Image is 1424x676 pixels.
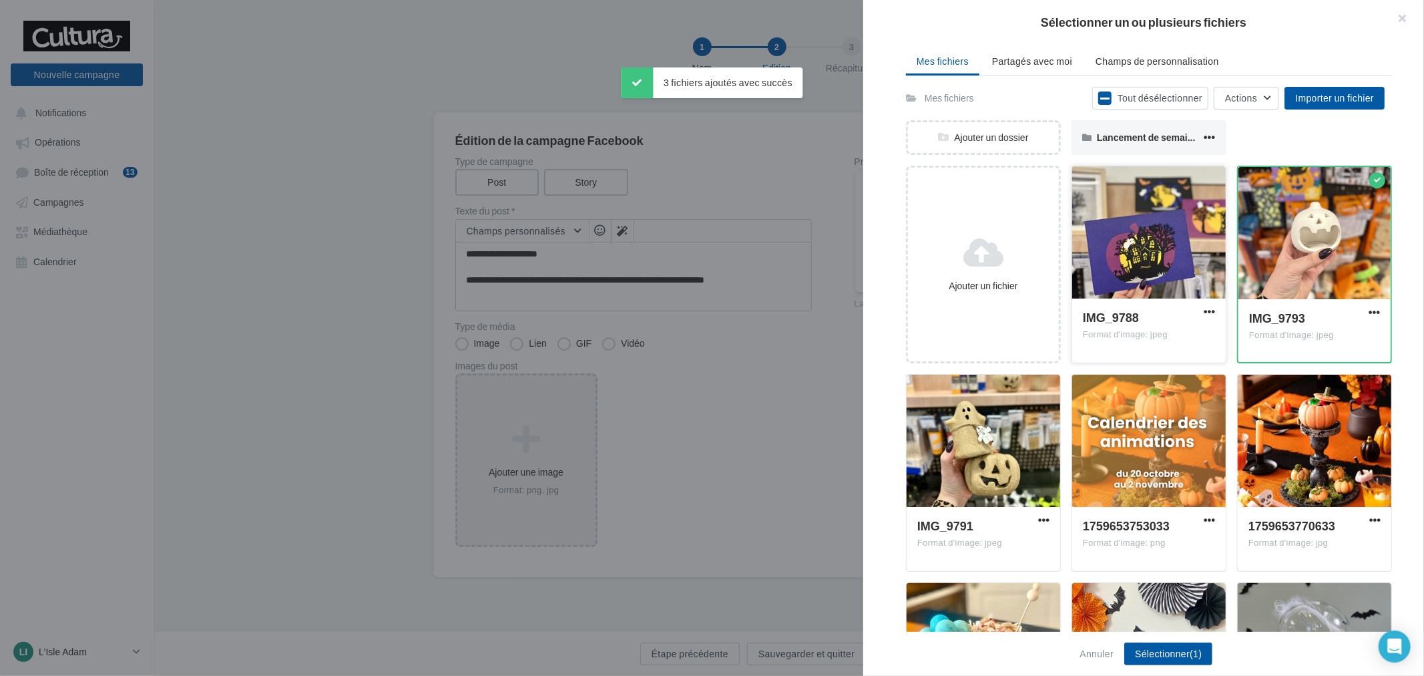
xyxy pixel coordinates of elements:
button: Tout désélectionner [1092,87,1208,110]
div: Ajouter un dossier [908,131,1059,144]
button: Importer un fichier [1284,87,1385,110]
div: Format d'image: jpeg [917,537,1049,549]
button: Sélectionner(1) [1124,643,1212,665]
span: Lancement de semaine S50 [1097,132,1217,143]
span: Mes fichiers [917,55,969,67]
div: Format d'image: png [1083,537,1215,549]
div: Ajouter un fichier [913,279,1053,293]
span: 1759653753033 [1083,518,1170,533]
div: Format d'image: jpeg [1083,329,1215,341]
div: 3 fichiers ajoutés avec succès [621,67,803,98]
span: Importer un fichier [1295,92,1374,104]
span: Actions [1225,92,1257,104]
span: Champs de personnalisation [1096,55,1219,67]
span: IMG_9793 [1249,311,1305,325]
span: Partagés avec moi [992,55,1072,67]
div: Format d'image: jpeg [1249,329,1380,341]
span: IMG_9791 [917,518,973,533]
button: Actions [1214,87,1279,110]
span: IMG_9788 [1083,310,1139,325]
h2: Sélectionner un ou plusieurs fichiers [885,16,1403,28]
div: Mes fichiers [925,92,974,105]
button: Annuler [1075,646,1120,662]
div: Format d'image: jpg [1248,537,1381,549]
span: (1) [1190,648,1202,659]
div: Open Intercom Messenger [1379,631,1411,663]
span: 1759653770633 [1248,518,1335,533]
